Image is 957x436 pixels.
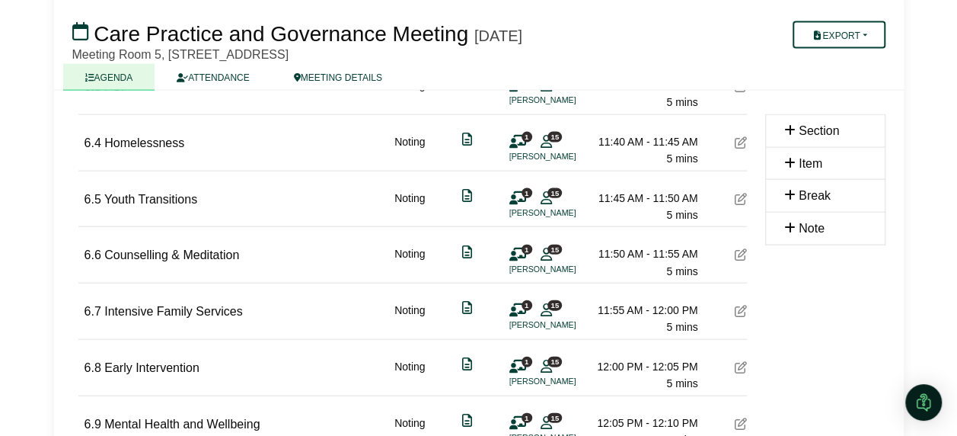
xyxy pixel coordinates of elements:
[63,64,155,91] a: AGENDA
[85,80,101,93] span: 6.3
[547,188,562,198] span: 15
[509,263,624,276] li: [PERSON_NAME]
[799,189,831,202] span: Break
[85,361,101,374] span: 6.8
[793,21,885,49] button: Export
[104,80,129,93] span: PSP
[85,248,101,261] span: 6.6
[509,94,624,107] li: [PERSON_NAME]
[666,265,697,277] span: 5 mins
[666,321,697,333] span: 5 mins
[85,193,101,206] span: 6.5
[272,64,404,91] a: MEETING DETAILS
[509,375,624,388] li: [PERSON_NAME]
[666,377,697,390] span: 5 mins
[547,413,562,423] span: 15
[592,133,698,150] div: 11:40 AM - 11:45 AM
[72,48,289,61] span: Meeting Room 5, [STREET_ADDRESS]
[394,358,425,393] div: Noting
[509,150,624,163] li: [PERSON_NAME]
[592,415,698,431] div: 12:05 PM - 12:10 PM
[104,418,260,431] span: Mental Health and Wellbeing
[85,136,101,149] span: 6.4
[104,305,242,318] span: Intensive Family Services
[155,64,271,91] a: ATTENDANCE
[592,358,698,375] div: 12:00 PM - 12:05 PM
[94,22,468,46] span: Care Practice and Governance Meeting
[394,133,425,168] div: Noting
[522,413,532,423] span: 1
[394,190,425,224] div: Noting
[104,361,199,374] span: Early Intervention
[666,96,697,108] span: 5 mins
[547,300,562,310] span: 15
[85,418,101,431] span: 6.9
[799,157,822,170] span: Item
[104,248,239,261] span: Counselling & Meditation
[547,132,562,142] span: 15
[547,357,562,367] span: 15
[522,188,532,198] span: 1
[394,245,425,280] div: Noting
[522,357,532,367] span: 1
[522,300,532,310] span: 1
[394,77,425,111] div: Noting
[592,190,698,207] div: 11:45 AM - 11:50 AM
[85,305,101,318] span: 6.7
[104,193,197,206] span: Youth Transitions
[666,152,697,165] span: 5 mins
[509,319,624,332] li: [PERSON_NAME]
[905,384,942,421] div: Open Intercom Messenger
[666,209,697,221] span: 5 mins
[474,27,522,45] div: [DATE]
[592,245,698,262] div: 11:50 AM - 11:55 AM
[104,136,184,149] span: Homelessness
[592,302,698,319] div: 11:55 AM - 12:00 PM
[394,302,425,336] div: Noting
[522,245,532,255] span: 1
[799,124,839,137] span: Section
[799,222,825,235] span: Note
[509,207,624,220] li: [PERSON_NAME]
[547,245,562,255] span: 15
[522,132,532,142] span: 1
